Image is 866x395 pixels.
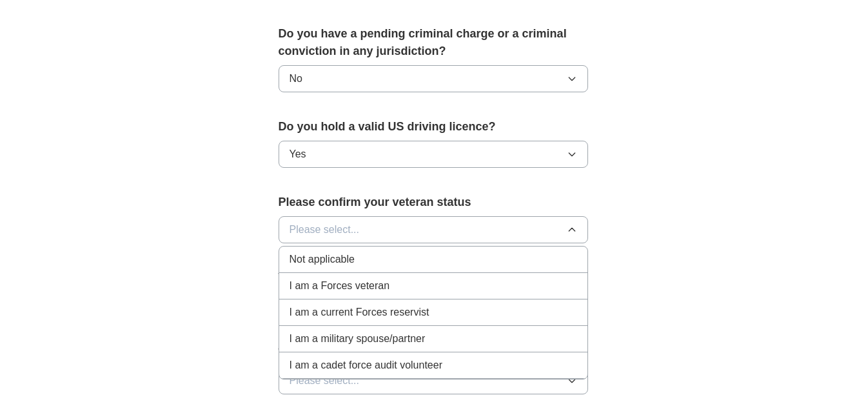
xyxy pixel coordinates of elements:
span: Yes [290,147,306,162]
label: Do you hold a valid US driving licence? [279,118,588,136]
label: Do you have a pending criminal charge or a criminal conviction in any jurisdiction? [279,25,588,60]
span: No [290,71,302,86]
span: Please select... [290,373,360,389]
span: Not applicable [290,252,355,267]
button: No [279,65,588,92]
label: Please confirm your veteran status [279,194,588,211]
span: Please select... [290,222,360,238]
span: I am a military spouse/partner [290,331,426,347]
span: I am a cadet force audit volunteer [290,358,442,373]
button: Please select... [279,367,588,394]
button: Yes [279,141,588,168]
span: I am a Forces veteran [290,278,390,294]
span: I am a current Forces reservist [290,305,429,320]
button: Please select... [279,216,588,243]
